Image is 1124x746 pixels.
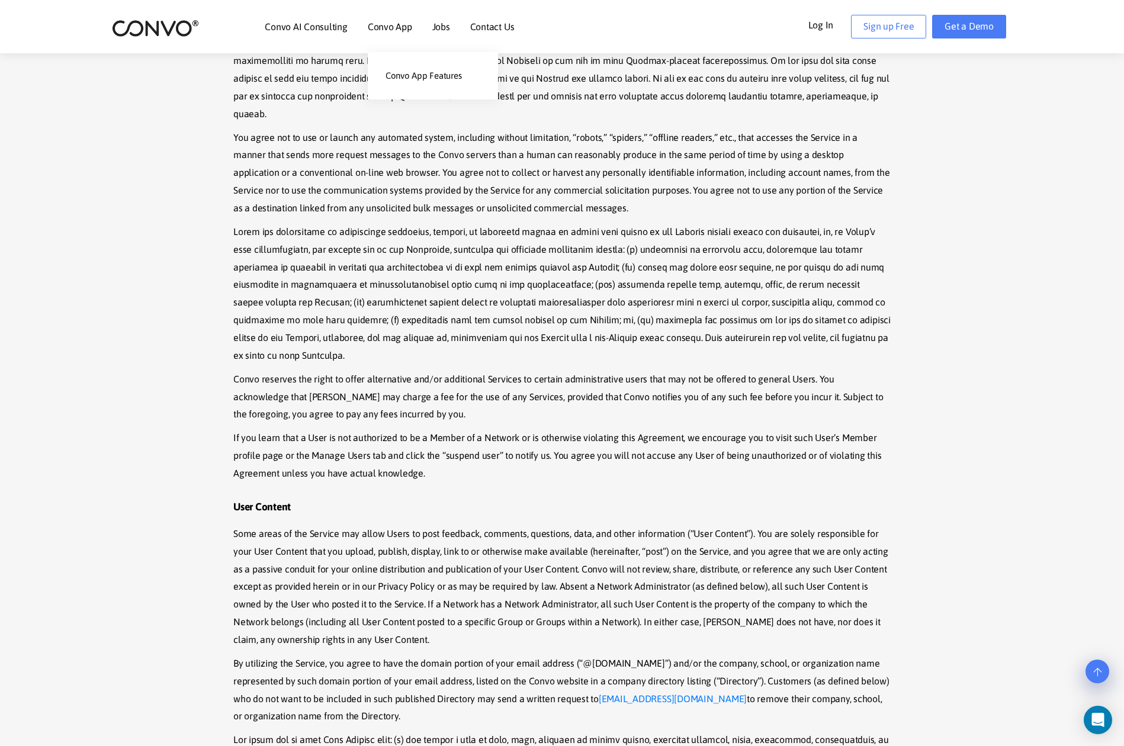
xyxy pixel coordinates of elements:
img: logo_2.png [112,19,199,37]
a: [EMAIL_ADDRESS][DOMAIN_NAME] [599,690,747,708]
p: Lorem ips dolorsitame co adipiscinge seddoeius, tempori, ut laboreetd magnaa en admini veni quisn... [233,223,891,365]
a: Convo App Features [368,64,498,88]
a: Log In [808,15,852,34]
a: Contact Us [470,22,515,31]
a: Jobs [432,22,450,31]
a: Convo AI Consulting [265,22,347,31]
a: Sign up Free [851,15,926,38]
p: You agree not to use or launch any automated system, including without limitation, “robots,” “spi... [233,129,891,217]
a: Get a Demo [932,15,1006,38]
div: Open Intercom Messenger [1084,706,1112,734]
p: Convo reserves the right to offer alternative and/or additional Services to certain administrativ... [233,371,891,424]
p: Some areas of the Service may allow Users to post feedback, comments, questions, data, and other ... [233,525,891,649]
p: If you learn that a User is not authorized to be a Member of a Network or is otherwise violating ... [233,429,891,483]
h3: User Content [233,488,891,522]
a: Convo App [368,22,412,31]
p: By utilizing the Service, you agree to have the domain portion of your email address (“@[DOMAIN_N... [233,655,891,725]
